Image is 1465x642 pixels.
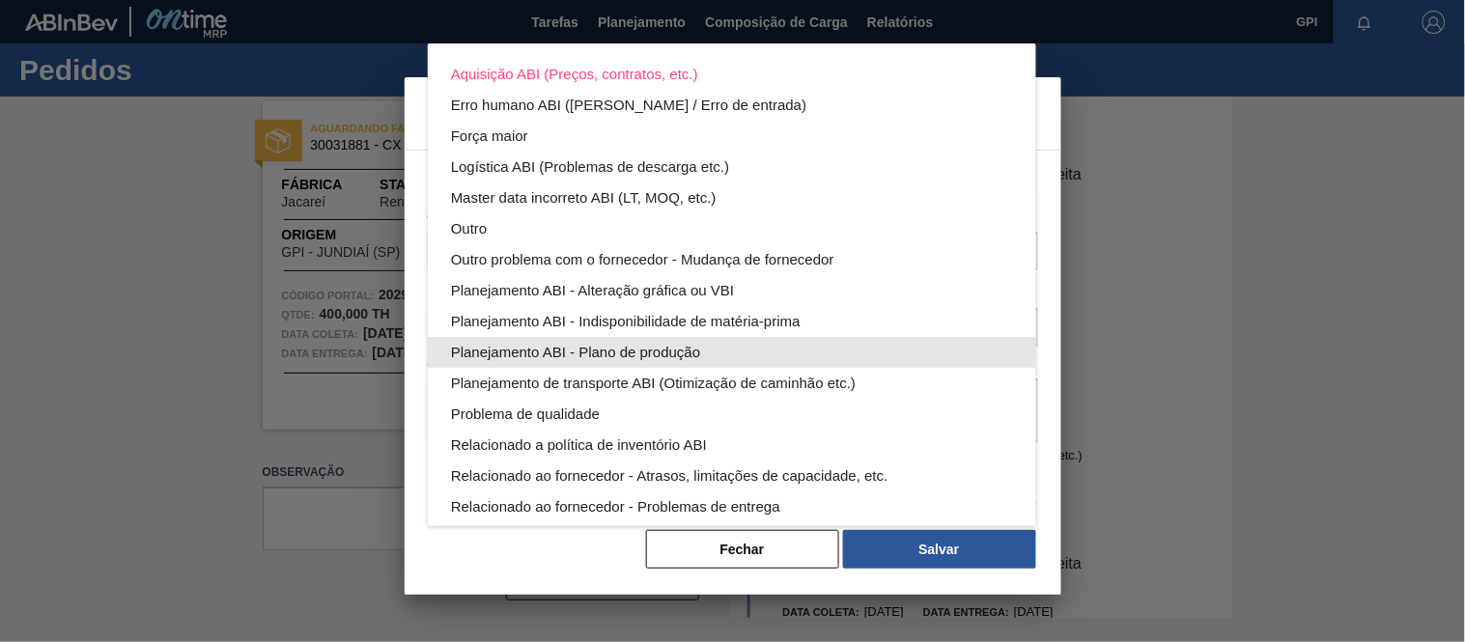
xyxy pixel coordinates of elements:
[451,306,1013,337] div: Planejamento ABI - Indisponibilidade de matéria-prima
[451,461,1013,491] div: Relacionado ao fornecedor - Atrasos, limitações de capacidade, etc.
[451,399,1013,430] div: Problema de qualidade
[451,337,1013,368] div: Planejamento ABI - Plano de produção
[451,213,1013,244] div: Outro
[451,491,1013,522] div: Relacionado ao fornecedor - Problemas de entrega
[451,275,1013,306] div: Planejamento ABI - Alteração gráfica ou VBI
[451,368,1013,399] div: Planejamento de transporte ABI (Otimização de caminhão etc.)
[451,522,1013,553] div: Relacionado ao fornecedor - Sem estoque
[451,121,1013,152] div: Força maior
[451,59,1013,90] div: Aquisição ABI (Preços, contratos, etc.)
[451,244,1013,275] div: Outro problema com o fornecedor - Mudança de fornecedor
[451,430,1013,461] div: Relacionado a política de inventório ABI
[451,182,1013,213] div: Master data incorreto ABI (LT, MOQ, etc.)
[451,90,1013,121] div: Erro humano ABI ([PERSON_NAME] / Erro de entrada)
[451,152,1013,182] div: Logística ABI (Problemas de descarga etc.)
